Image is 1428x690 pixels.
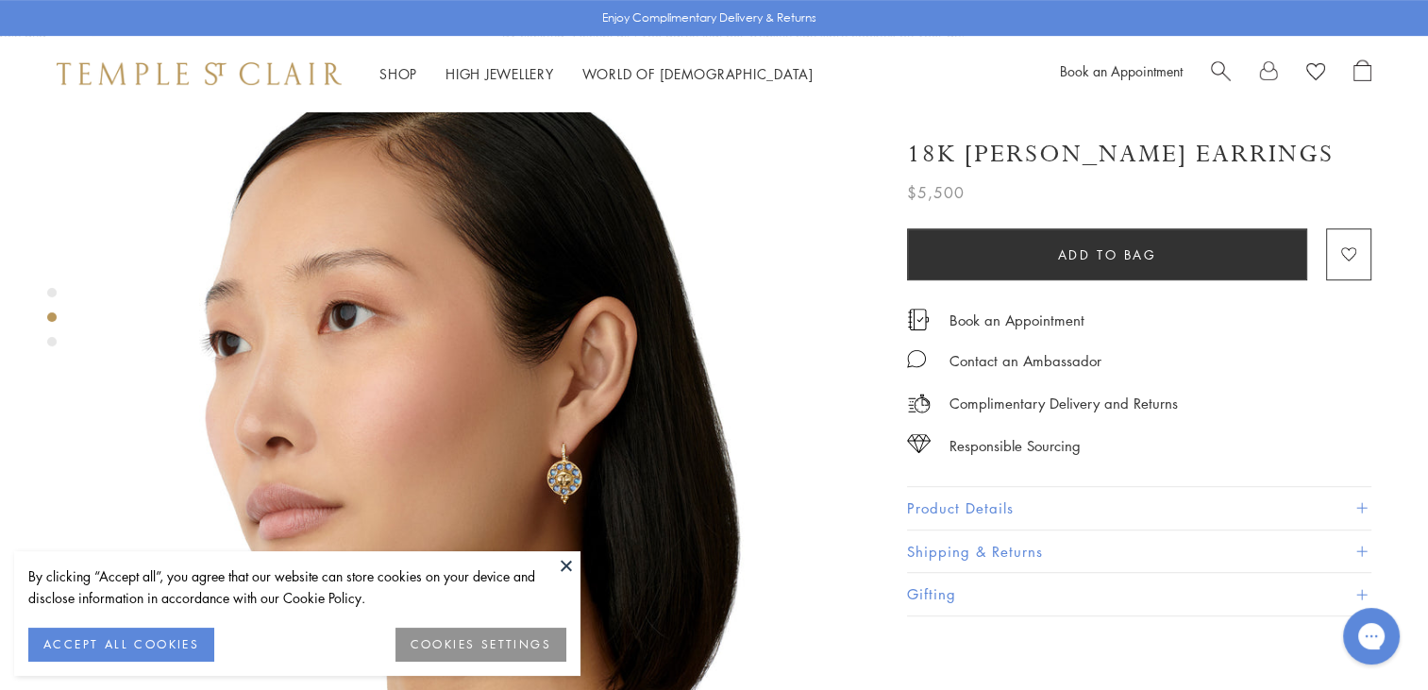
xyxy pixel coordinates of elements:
nav: Main navigation [379,62,814,86]
img: icon_sourcing.svg [907,434,931,453]
button: Shipping & Returns [907,530,1371,573]
a: Search [1211,59,1231,88]
a: World of [DEMOGRAPHIC_DATA]World of [DEMOGRAPHIC_DATA] [582,64,814,83]
div: Contact an Ambassador [949,349,1101,373]
a: High JewelleryHigh Jewellery [445,64,554,83]
button: Add to bag [907,228,1307,280]
a: Book an Appointment [949,310,1084,330]
span: $5,500 [907,180,965,205]
span: Add to bag [1058,244,1157,265]
a: ShopShop [379,64,417,83]
p: Complimentary Delivery and Returns [949,392,1178,415]
img: icon_delivery.svg [907,392,931,415]
div: Responsible Sourcing [949,434,1081,458]
button: ACCEPT ALL COOKIES [28,628,214,662]
iframe: Gorgias live chat messenger [1334,601,1409,671]
button: COOKIES SETTINGS [395,628,566,662]
button: Product Details [907,487,1371,530]
a: View Wishlist [1306,59,1325,88]
h1: 18K [PERSON_NAME] Earrings [907,138,1334,171]
img: MessageIcon-01_2.svg [907,349,926,368]
div: By clicking “Accept all”, you agree that our website can store cookies on your device and disclos... [28,565,566,609]
img: Temple St. Clair [57,62,342,85]
div: Product gallery navigation [47,283,57,362]
img: icon_appointment.svg [907,309,930,330]
a: Book an Appointment [1060,61,1183,80]
p: Enjoy Complimentary Delivery & Returns [602,8,816,27]
a: Open Shopping Bag [1353,59,1371,88]
button: Gifting [907,573,1371,615]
